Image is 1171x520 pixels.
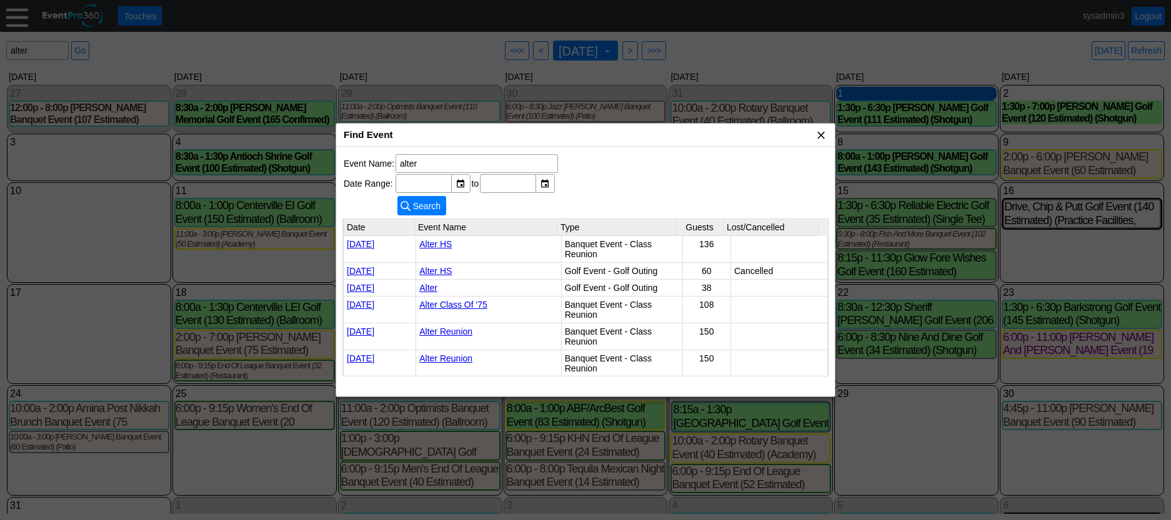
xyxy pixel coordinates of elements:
[415,219,557,236] th: Event Name
[724,219,819,236] th: Lost/Cancelled
[682,263,731,280] td: 60
[561,280,682,297] td: Golf Event - Golf Outing
[347,300,374,310] a: [DATE]
[347,326,374,336] a: [DATE]
[419,266,452,276] a: Alter HS
[419,300,487,310] a: Alter Class Of '75
[401,199,443,212] span: Search
[347,266,374,276] a: [DATE]
[419,239,452,249] a: Alter HS
[347,239,374,249] a: [DATE]
[561,297,682,323] td: Banquet Event - Class Reunion
[347,353,374,363] a: [DATE]
[419,326,472,336] a: Alter Reunion
[347,283,374,293] a: [DATE]
[561,350,682,377] td: Banquet Event - Class Reunion
[682,297,731,323] td: 108
[676,219,724,236] th: Guests
[561,323,682,350] td: Banquet Event - Class Reunion
[682,323,731,350] td: 150
[557,219,676,236] th: Type
[731,263,828,280] td: Cancelled
[682,236,731,263] td: 136
[344,129,393,140] span: Find Event
[344,219,415,236] th: Date
[344,154,394,173] td: Event Name:
[682,350,731,377] td: 150
[471,174,480,193] td: to
[561,263,682,280] td: Golf Event - Golf Outing
[561,236,682,263] td: Banquet Event - Class Reunion
[344,174,394,193] td: Date Range:
[419,283,437,293] a: Alter
[419,353,472,363] a: Alter Reunion
[411,200,443,212] span: Search
[682,280,731,297] td: 38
